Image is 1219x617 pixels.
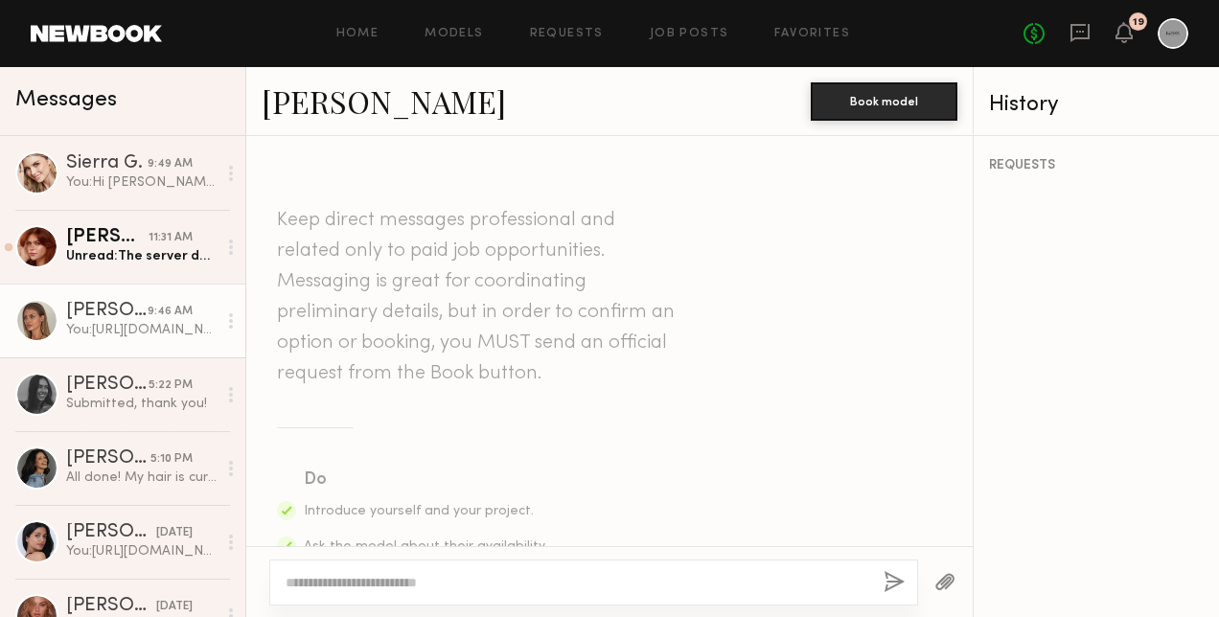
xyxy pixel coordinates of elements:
[277,205,679,389] header: Keep direct messages professional and related only to paid job opportunities. Messaging is great ...
[530,28,604,40] a: Requests
[66,321,217,339] div: You: [URL][DOMAIN_NAME]
[811,92,957,108] a: Book model
[650,28,729,40] a: Job Posts
[66,376,149,395] div: [PERSON_NAME]
[66,302,148,321] div: [PERSON_NAME]
[149,229,193,247] div: 11:31 AM
[66,542,217,560] div: You: [URL][DOMAIN_NAME]
[811,82,957,121] button: Book model
[262,80,506,122] a: [PERSON_NAME]
[66,173,217,192] div: You: Hi [PERSON_NAME], Thank you for your interest in our upcoming job post on [DATE]. Our team i...
[774,28,850,40] a: Favorites
[149,377,193,395] div: 5:22 PM
[66,228,149,247] div: [PERSON_NAME]
[66,395,217,413] div: Submitted, thank you!
[336,28,379,40] a: Home
[989,94,1204,116] div: History
[304,467,549,493] div: Do
[304,540,547,553] span: Ask the model about their availability.
[156,598,193,616] div: [DATE]
[425,28,483,40] a: Models
[66,154,148,173] div: Sierra G.
[148,303,193,321] div: 9:46 AM
[1133,17,1144,28] div: 19
[989,159,1204,172] div: REQUESTS
[66,523,156,542] div: [PERSON_NAME]
[156,524,193,542] div: [DATE]
[66,597,156,616] div: [PERSON_NAME]
[304,505,534,517] span: Introduce yourself and your project.
[66,247,217,265] div: Unread: The server doesn’t respond when I’m trying to upload any media! Is it okay if I send it h...
[66,449,150,468] div: [PERSON_NAME]
[66,468,217,487] div: All done! My hair is curlier than the current shots i just took.
[148,155,193,173] div: 9:49 AM
[15,89,117,111] span: Messages
[150,450,193,468] div: 5:10 PM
